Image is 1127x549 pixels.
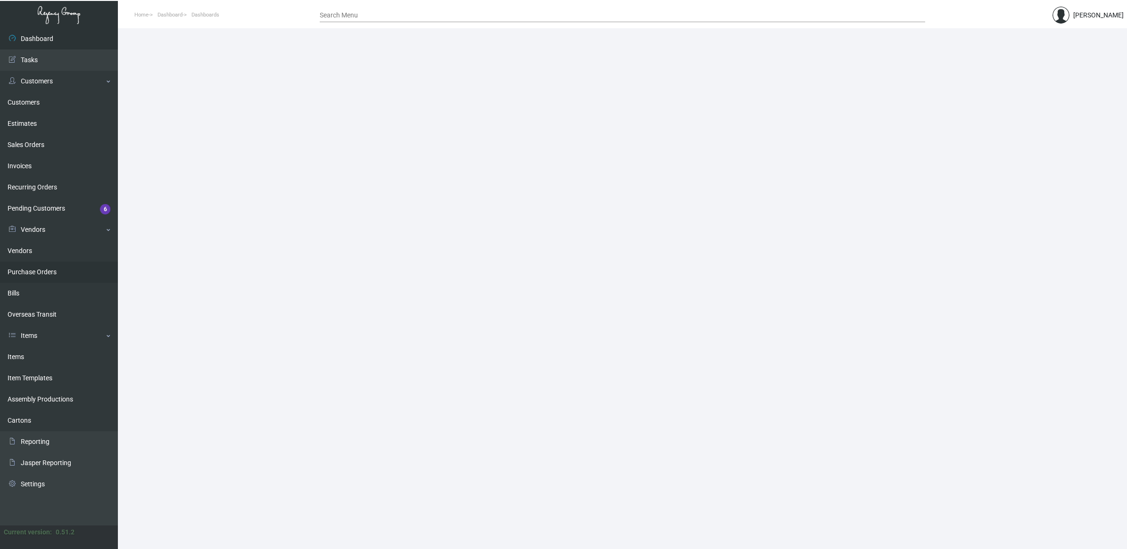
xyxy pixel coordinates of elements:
[4,527,52,537] div: Current version:
[157,12,182,18] span: Dashboard
[134,12,149,18] span: Home
[1073,10,1124,20] div: [PERSON_NAME]
[191,12,219,18] span: Dashboards
[56,527,75,537] div: 0.51.2
[1052,7,1069,24] img: admin@bootstrapmaster.com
